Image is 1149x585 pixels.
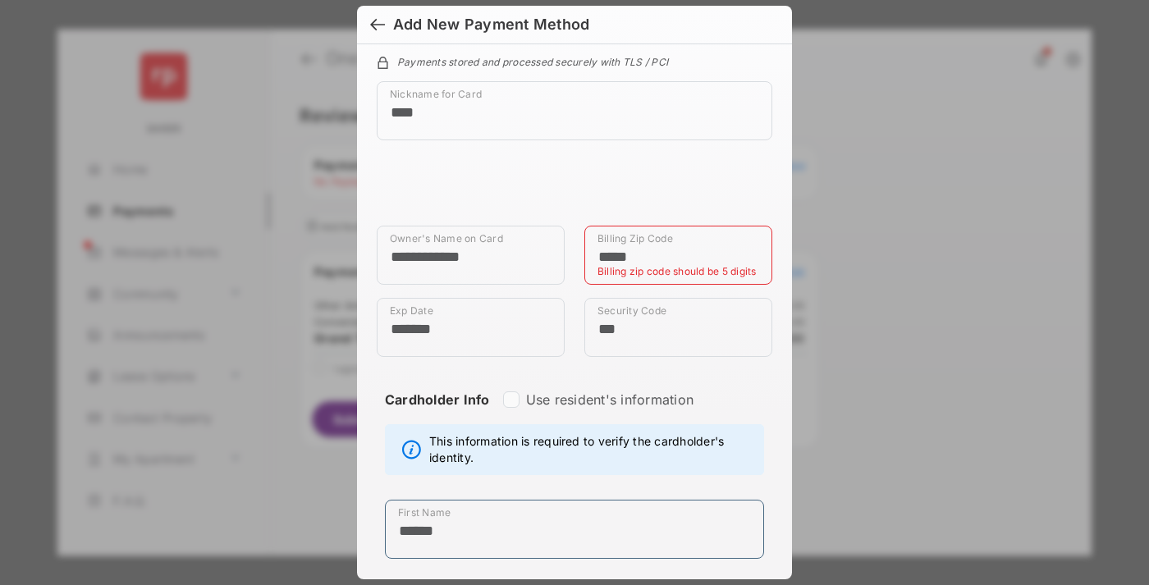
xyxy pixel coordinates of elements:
[377,153,772,226] iframe: Credit card field
[377,53,772,68] div: Payments stored and processed securely with TLS / PCI
[526,391,694,408] label: Use resident's information
[393,16,589,34] div: Add New Payment Method
[385,391,490,437] strong: Cardholder Info
[429,433,755,466] span: This information is required to verify the cardholder's identity.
